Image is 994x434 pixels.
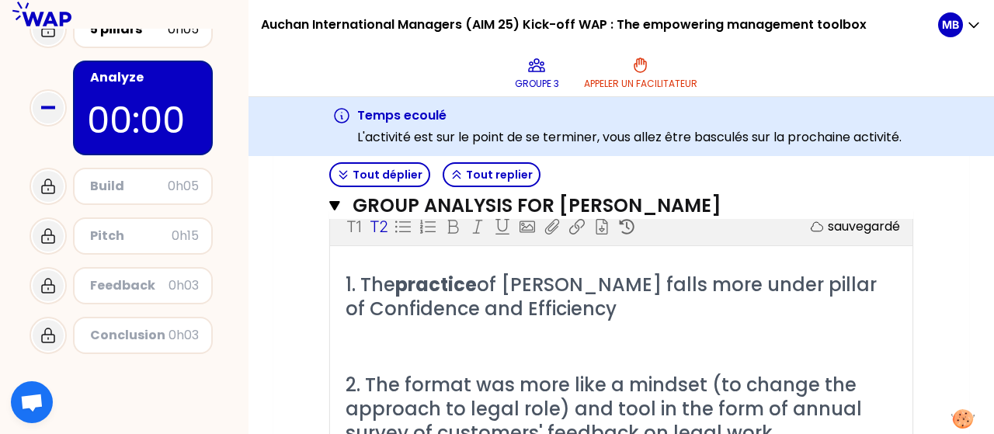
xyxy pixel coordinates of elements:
div: Feedback [90,276,169,295]
div: Conclusion [90,326,169,345]
button: GROUP ANALYSIS FOR [PERSON_NAME] [329,193,913,218]
p: Groupe 3 [515,78,559,90]
p: 00:00 [87,93,199,148]
span: of [PERSON_NAME] falls more under pillar of Confidence and Efficiency [346,272,881,321]
h3: Temps ecoulé [357,106,902,125]
div: 0h03 [169,276,199,295]
div: Analyze [90,68,199,87]
p: MB [942,17,959,33]
div: 0h05 [168,20,199,39]
p: T2 [370,216,388,238]
p: Appeler un facilitateur [584,78,697,90]
button: MB [938,12,982,37]
button: Appeler un facilitateur [578,50,704,96]
div: Build [90,177,168,196]
div: 5 pillars [90,20,168,39]
p: sauvegardé [828,217,900,236]
button: Groupe 3 [509,50,565,96]
div: Ouvrir le chat [11,381,53,423]
span: practice [395,272,477,297]
span: 1. The [346,272,395,297]
h3: GROUP ANALYSIS FOR [PERSON_NAME] [353,193,853,218]
div: 0h03 [169,326,199,345]
div: 0h15 [172,227,199,245]
button: Tout replier [443,162,540,187]
button: Tout déplier [329,162,430,187]
p: T1 [346,216,361,238]
div: Pitch [90,227,172,245]
div: 0h05 [168,177,199,196]
p: L'activité est sur le point de se terminer, vous allez être basculés sur la prochaine activité. [357,128,902,147]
